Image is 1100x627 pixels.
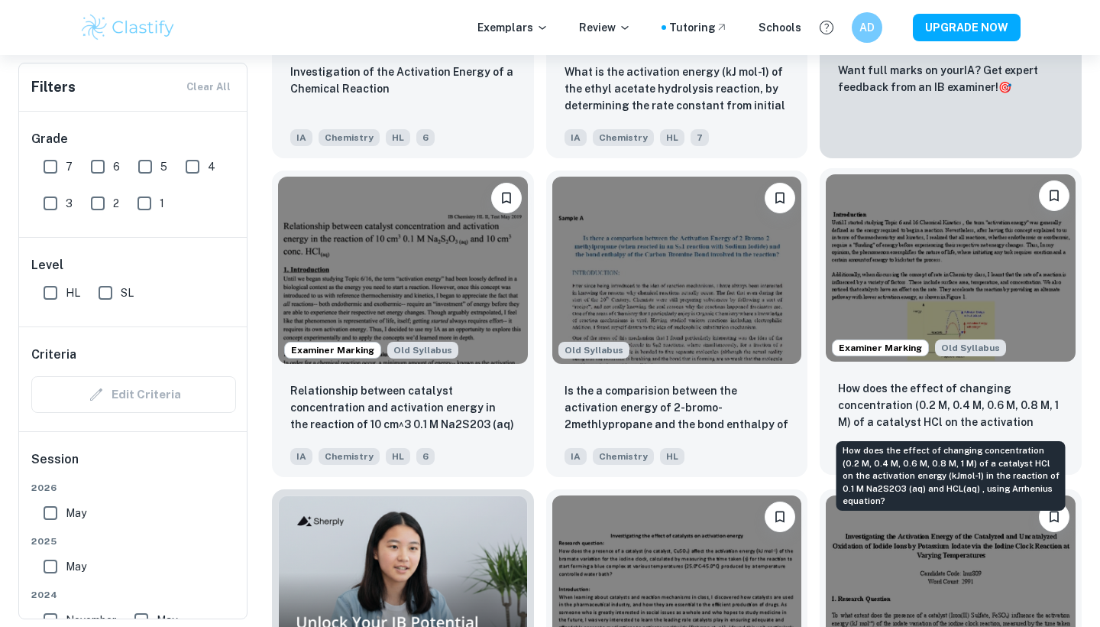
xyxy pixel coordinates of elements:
[386,448,410,465] span: HL
[836,441,1066,511] div: How does the effect of changing concentration (0.2 M, 0.4 M, 0.6 M, 0.8 M, 1 M) of a catalyst HCl...
[387,342,458,359] div: Starting from the May 2025 session, the Chemistry IA requirements have changed. It's OK to refer ...
[838,380,1063,432] p: How does the effect of changing concentration (0.2 M, 0.4 M, 0.6 M, 0.8 M, 1 M) of a catalyst HCl...
[113,195,119,212] span: 2
[121,284,134,301] span: SL
[998,81,1011,93] span: 🎯
[285,343,380,357] span: Examiner Marking
[814,15,840,41] button: Help and Feedback
[565,382,790,434] p: Is the a comparision between the activation energy of 2-bromo-2methlypropane and the bond enthalp...
[565,129,587,146] span: IA
[491,183,522,213] button: Bookmark
[416,129,435,146] span: 6
[31,256,236,275] h6: Level
[160,195,164,212] span: 1
[272,171,534,477] a: Examiner MarkingStarting from the May 2025 session, the Chemistry IA requirements have changed. I...
[565,448,587,465] span: IA
[290,382,516,434] p: Relationship between catalyst concentration and activation energy in the reaction of 10 cm^3 0.1 ...
[66,158,73,175] span: 7
[31,376,236,413] div: Criteria filters are unavailable when searching by topic
[31,76,76,98] h6: Filters
[826,174,1076,362] img: Chemistry IA example thumbnail: How does the effect of changing concentr
[593,448,654,465] span: Chemistry
[913,14,1021,41] button: UPGRADE NOW
[765,502,795,532] button: Bookmark
[66,195,73,212] span: 3
[759,19,801,36] a: Schools
[859,19,876,36] h6: AD
[31,346,76,364] h6: Criteria
[278,177,528,364] img: Chemistry IA example thumbnail: Relationship between catalyst concentrat
[31,534,236,548] span: 2025
[593,129,654,146] span: Chemistry
[565,63,790,115] p: What is the activation energy (kJ mol-1) of the ethyl acetate hydrolysis reaction, by determining...
[387,342,458,359] span: Old Syllabus
[113,158,120,175] span: 6
[290,129,312,146] span: IA
[477,19,548,36] p: Exemplars
[31,481,236,495] span: 2026
[935,339,1006,356] span: Old Syllabus
[838,62,1063,96] p: Want full marks on your IA ? Get expert feedback from an IB examiner!
[558,342,629,359] div: Starting from the May 2025 session, the Chemistry IA requirements have changed. It's OK to refer ...
[660,129,684,146] span: HL
[552,177,802,364] img: Chemistry IA example thumbnail: Is the a comparision between the activat
[558,342,629,359] span: Old Syllabus
[79,12,176,43] img: Clastify logo
[31,588,236,602] span: 2024
[852,12,882,43] button: AD
[160,158,167,175] span: 5
[31,130,236,148] h6: Grade
[935,339,1006,356] div: Starting from the May 2025 session, the Chemistry IA requirements have changed. It's OK to refer ...
[208,158,215,175] span: 4
[660,448,684,465] span: HL
[416,448,435,465] span: 6
[290,63,516,97] p: Investigation of the Activation Energy of a Chemical Reaction
[66,505,86,521] span: May
[31,450,236,481] h6: Session
[579,19,631,36] p: Review
[691,129,709,146] span: 7
[833,341,928,355] span: Examiner Marking
[546,171,808,477] a: Starting from the May 2025 session, the Chemistry IA requirements have changed. It's OK to refer ...
[1039,502,1069,532] button: Bookmark
[319,448,380,465] span: Chemistry
[290,448,312,465] span: IA
[66,284,80,301] span: HL
[669,19,728,36] a: Tutoring
[386,129,410,146] span: HL
[319,129,380,146] span: Chemistry
[765,183,795,213] button: Bookmark
[66,558,86,575] span: May
[1039,180,1069,211] button: Bookmark
[820,171,1082,477] a: Examiner MarkingStarting from the May 2025 session, the Chemistry IA requirements have changed. I...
